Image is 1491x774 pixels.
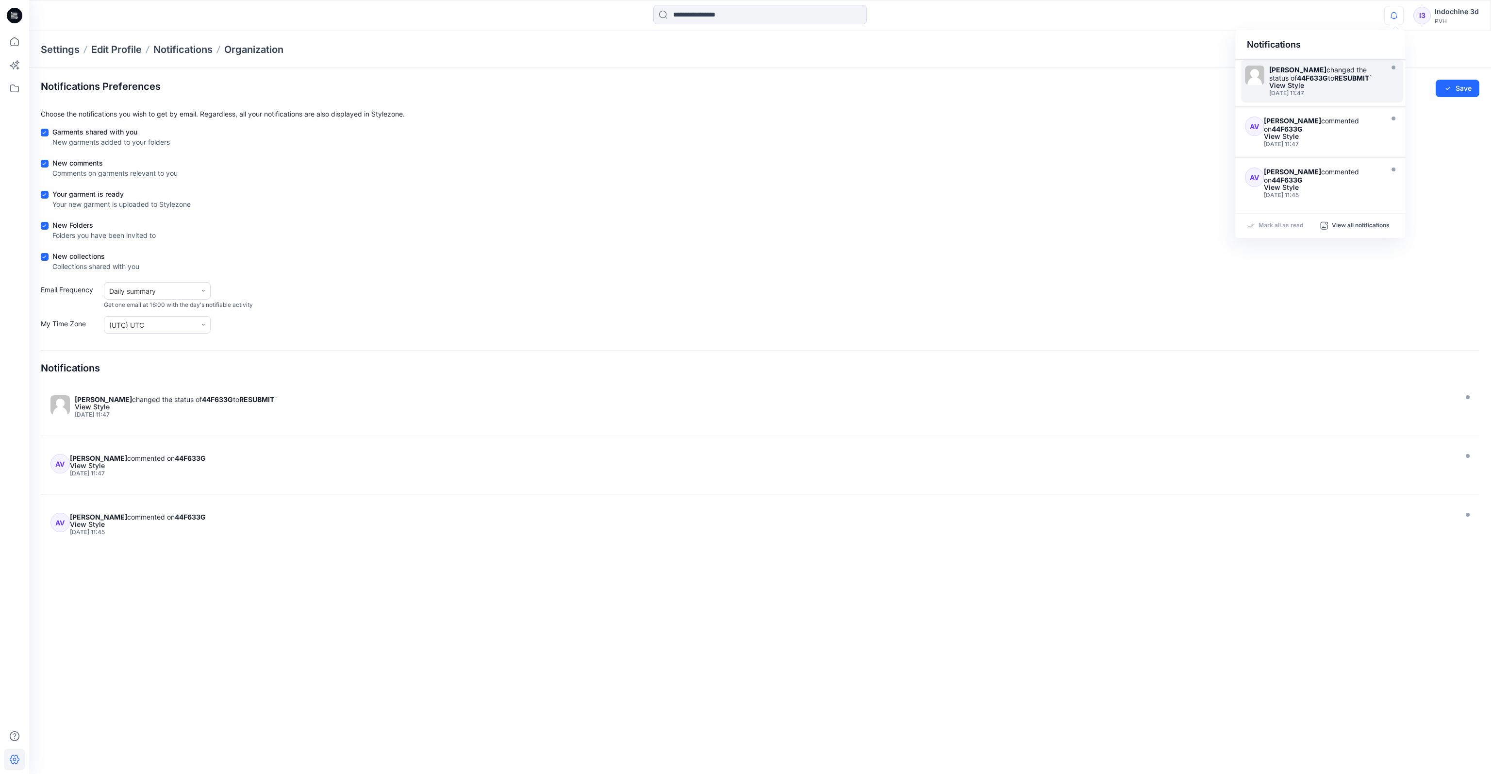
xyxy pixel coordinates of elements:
[202,395,233,404] strong: 44F633G
[91,43,142,56] a: Edit Profile
[104,301,253,309] span: Get one email at 16:00 with the day's notifiable activity
[1272,176,1303,184] strong: 44F633G
[52,127,170,137] div: Garments shared with you
[75,395,1454,404] div: changed the status of to `
[41,109,1479,119] p: Choose the notifications you wish to get by email. Regardless, all your notifications are also di...
[50,395,70,415] img: Anoek Van Beek
[52,230,156,240] div: Folders you have been invited to
[1332,221,1390,230] p: View all notifications
[109,286,192,296] div: Daily summary
[75,404,1454,410] div: View Style
[1436,80,1479,97] button: Save
[52,251,139,261] div: New collections
[50,513,70,532] div: AV
[153,43,213,56] a: Notifications
[1264,117,1380,133] div: commented on
[1264,168,1321,176] strong: [PERSON_NAME]
[1269,82,1381,89] div: View Style
[75,411,1454,418] div: Tuesday, August 26, 2025 11:47
[41,43,80,56] p: Settings
[75,395,132,404] strong: [PERSON_NAME]
[70,454,1454,462] div: commented on
[1259,221,1303,230] p: Mark all as read
[1269,66,1326,74] strong: [PERSON_NAME]
[1245,168,1264,187] div: AV
[1245,117,1264,136] div: AV
[1269,90,1381,97] div: Tuesday, August 26, 2025 11:47
[1264,168,1380,184] div: commented on
[1264,192,1380,199] div: Tuesday, August 26, 2025 11:45
[109,320,192,330] div: (UTC) UTC
[1264,141,1380,148] div: Tuesday, August 26, 2025 11:47
[50,454,70,473] div: AV
[52,261,139,271] div: Collections shared with you
[70,513,1454,521] div: commented on
[175,454,206,462] strong: 44F633G
[239,395,274,404] strong: RESUBMIT
[1413,7,1431,24] div: I3
[224,43,283,56] a: Organization
[41,285,99,309] label: Email Frequency
[1297,74,1328,82] strong: 44F633G
[52,220,156,230] div: New Folders
[70,529,1454,536] div: Tuesday, August 26, 2025 11:45
[52,158,178,168] div: New comments
[1264,133,1380,140] div: View Style
[52,137,170,147] div: New garments added to your folders
[1435,17,1479,25] div: PVH
[1264,184,1380,191] div: View Style
[52,199,191,209] div: Your new garment is uploaded to Stylezone
[1245,66,1264,85] img: Anoek Van Beek
[41,319,99,334] label: My Time Zone
[70,521,1454,528] div: View Style
[1264,117,1321,125] strong: [PERSON_NAME]
[1235,30,1405,60] div: Notifications
[175,513,206,521] strong: 44F633G
[41,362,100,374] h4: Notifications
[1334,74,1369,82] strong: RESUBMIT
[52,189,191,199] div: Your garment is ready
[1435,6,1479,17] div: Indochine 3d
[70,462,1454,469] div: View Style
[70,513,127,521] strong: [PERSON_NAME]
[41,81,161,92] h2: Notifications Preferences
[1269,66,1381,82] div: changed the status of to `
[70,454,127,462] strong: [PERSON_NAME]
[1272,125,1303,133] strong: 44F633G
[52,168,178,178] div: Comments on garments relevant to you
[70,470,1454,477] div: Tuesday, August 26, 2025 11:47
